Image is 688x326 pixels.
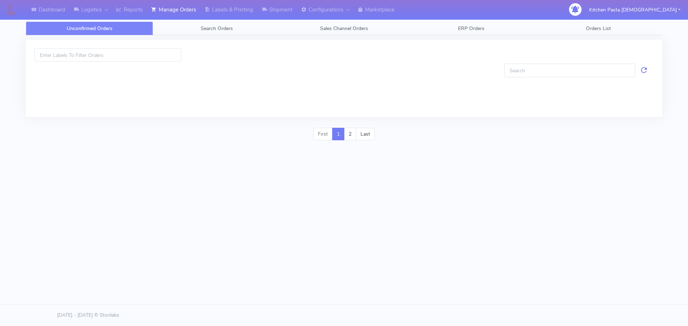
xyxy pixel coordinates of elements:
[356,128,375,141] a: Last
[458,25,484,32] span: ERP Orders
[320,25,368,32] span: Sales Channel Orders
[34,48,181,62] input: Enter Labels To Filter Orders
[344,128,356,141] a: 2
[332,128,344,141] a: 1
[584,3,686,17] button: Kitchen Pasta [DEMOGRAPHIC_DATA]
[67,25,113,32] span: Unconfirmed Orders
[586,25,611,32] span: Orders List
[201,25,233,32] span: Search Orders
[26,21,662,35] ul: Tabs
[504,64,635,77] input: Search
